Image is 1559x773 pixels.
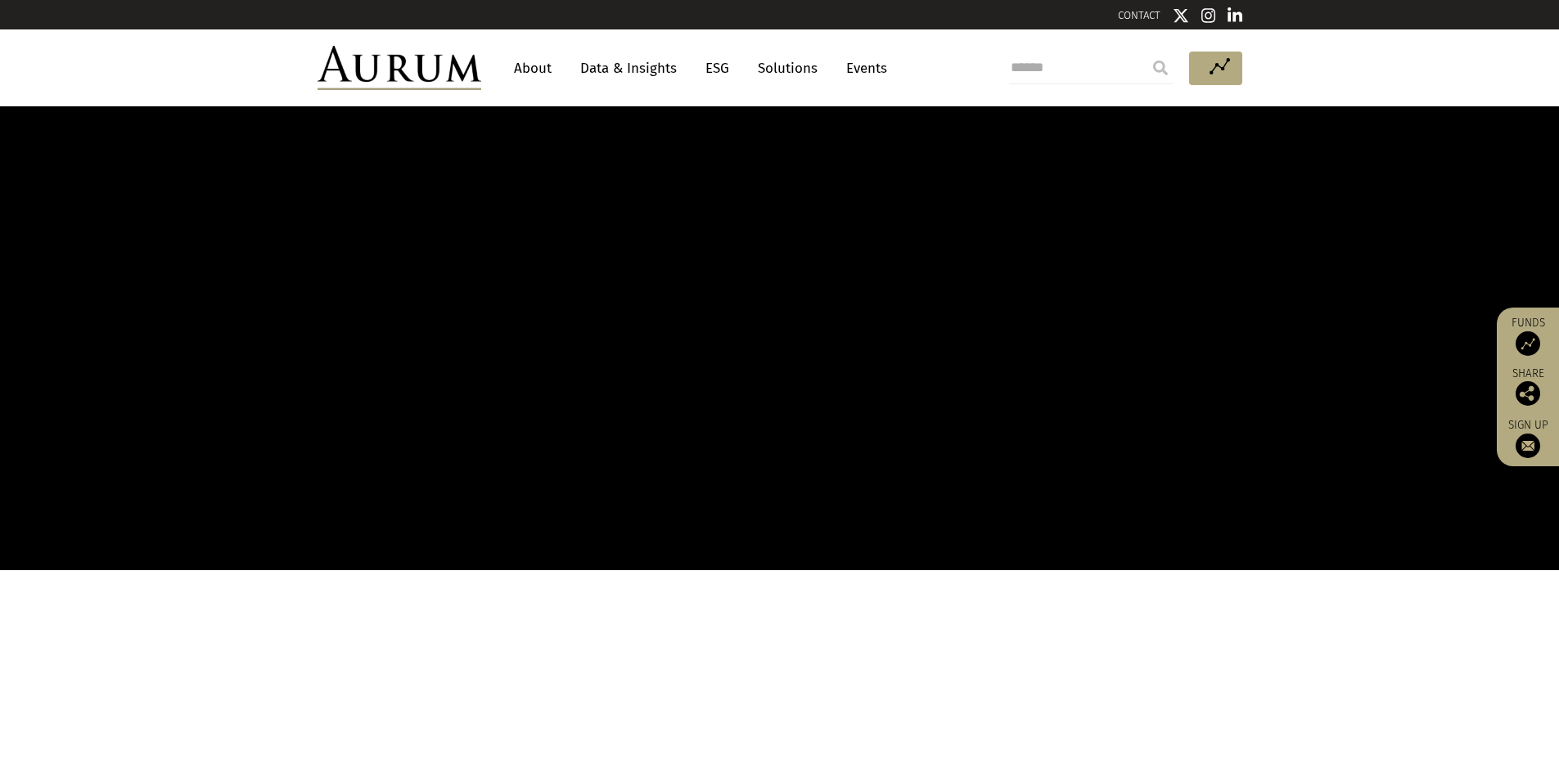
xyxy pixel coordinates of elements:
[750,53,826,83] a: Solutions
[1228,7,1242,24] img: Linkedin icon
[838,53,887,83] a: Events
[1516,381,1540,406] img: Share this post
[506,53,560,83] a: About
[318,46,481,90] img: Aurum
[1516,434,1540,458] img: Sign up to our newsletter
[572,53,685,83] a: Data & Insights
[1505,316,1551,356] a: Funds
[1201,7,1216,24] img: Instagram icon
[1516,331,1540,356] img: Access Funds
[1505,368,1551,406] div: Share
[697,53,737,83] a: ESG
[1144,52,1177,84] input: Submit
[1505,418,1551,458] a: Sign up
[1118,9,1160,21] a: CONTACT
[1173,7,1189,24] img: Twitter icon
